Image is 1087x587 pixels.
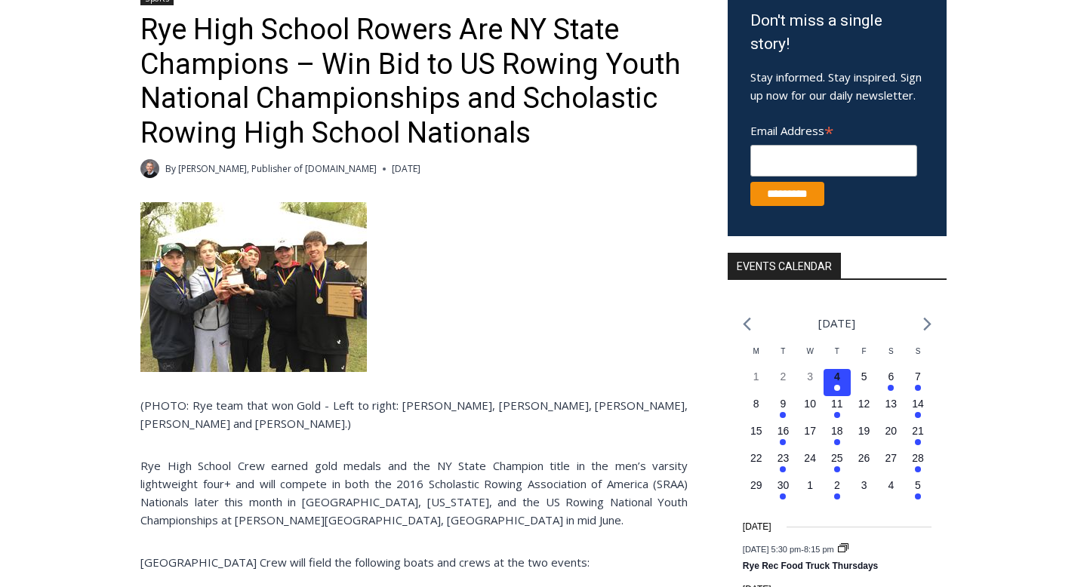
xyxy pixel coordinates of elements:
[851,369,878,396] button: 5
[885,398,898,410] time: 13
[796,450,824,478] button: 24
[824,423,851,450] button: 18 Has events
[804,545,834,554] span: 8:15 pm
[915,466,921,472] em: Has events
[851,396,878,423] button: 12
[915,370,921,383] time: 7
[861,479,867,491] time: 3
[915,412,921,418] em: Has events
[834,412,840,418] em: Has events
[140,13,688,150] h1: Rye High School Rowers Are NY State Champions – Win Bid to US Rowing Youth National Championships...
[818,313,855,333] li: [DATE]
[804,398,816,410] time: 10
[916,347,921,355] span: S
[750,68,924,104] p: Stay informed. Stay inspired. Sign up now for our daily newsletter.
[743,317,751,331] a: Previous month
[877,478,904,505] button: 4
[904,396,931,423] button: 14 Has events
[140,159,159,178] a: Author image
[778,479,790,491] time: 30
[804,452,816,464] time: 24
[770,423,797,450] button: 16 Has events
[806,347,813,355] span: W
[781,398,787,410] time: 9
[796,346,824,369] div: Wednesday
[770,396,797,423] button: 9 Has events
[831,425,843,437] time: 18
[778,425,790,437] time: 16
[904,450,931,478] button: 28 Has events
[743,561,878,573] a: Rye Rec Food Truck Thursdays
[750,115,917,143] label: Email Address
[743,545,836,554] time: -
[834,370,840,383] time: 4
[824,346,851,369] div: Thursday
[807,479,813,491] time: 1
[770,369,797,396] button: 2
[140,553,688,571] p: [GEOGRAPHIC_DATA] Crew will field the following boats and crews at the two events:
[781,347,785,355] span: T
[750,425,762,437] time: 15
[780,493,786,499] em: Has events
[392,161,420,176] time: [DATE]
[824,396,851,423] button: 11 Has events
[804,425,816,437] time: 17
[178,162,377,175] a: [PERSON_NAME], Publisher of [DOMAIN_NAME]
[140,396,688,432] p: (PHOTO: Rye team that won Gold - Left to right: [PERSON_NAME], [PERSON_NAME], [PERSON_NAME], [PER...
[861,370,867,383] time: 5
[835,347,839,355] span: T
[858,425,870,437] time: 19
[904,369,931,396] button: 7 Has events
[915,493,921,499] em: Has events
[781,370,787,383] time: 2
[915,439,921,445] em: Has events
[904,346,931,369] div: Sunday
[728,253,841,278] h2: Events Calendar
[743,369,770,396] button: 1
[770,346,797,369] div: Tuesday
[888,370,894,383] time: 6
[743,478,770,505] button: 29
[851,478,878,505] button: 3
[824,478,851,505] button: 2 Has events
[796,423,824,450] button: 17
[834,466,840,472] em: Has events
[877,423,904,450] button: 20
[780,439,786,445] em: Has events
[780,466,786,472] em: Has events
[877,450,904,478] button: 27
[862,347,867,355] span: F
[858,452,870,464] time: 26
[140,456,688,529] p: Rye High School Crew earned gold medals and the NY State Champion title in the men’s varsity ligh...
[796,478,824,505] button: 1
[778,452,790,464] time: 23
[851,423,878,450] button: 19
[904,478,931,505] button: 5 Has events
[877,346,904,369] div: Saturday
[750,479,762,491] time: 29
[770,478,797,505] button: 30 Has events
[851,346,878,369] div: Friday
[912,452,924,464] time: 28
[834,385,840,391] em: Has events
[140,202,367,372] img: Rye Rowing IMG_5789
[824,450,851,478] button: 25 Has events
[858,398,870,410] time: 12
[831,452,843,464] time: 25
[831,398,843,410] time: 11
[915,385,921,391] em: Has events
[912,425,924,437] time: 21
[750,452,762,464] time: 22
[834,479,840,491] time: 2
[877,369,904,396] button: 6 Has events
[796,396,824,423] button: 10
[753,370,759,383] time: 1
[753,347,759,355] span: M
[743,520,771,534] time: [DATE]
[770,450,797,478] button: 23 Has events
[851,450,878,478] button: 26
[750,9,924,57] h3: Don't miss a single story!
[912,398,924,410] time: 14
[904,423,931,450] button: 21 Has events
[888,385,894,391] em: Has events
